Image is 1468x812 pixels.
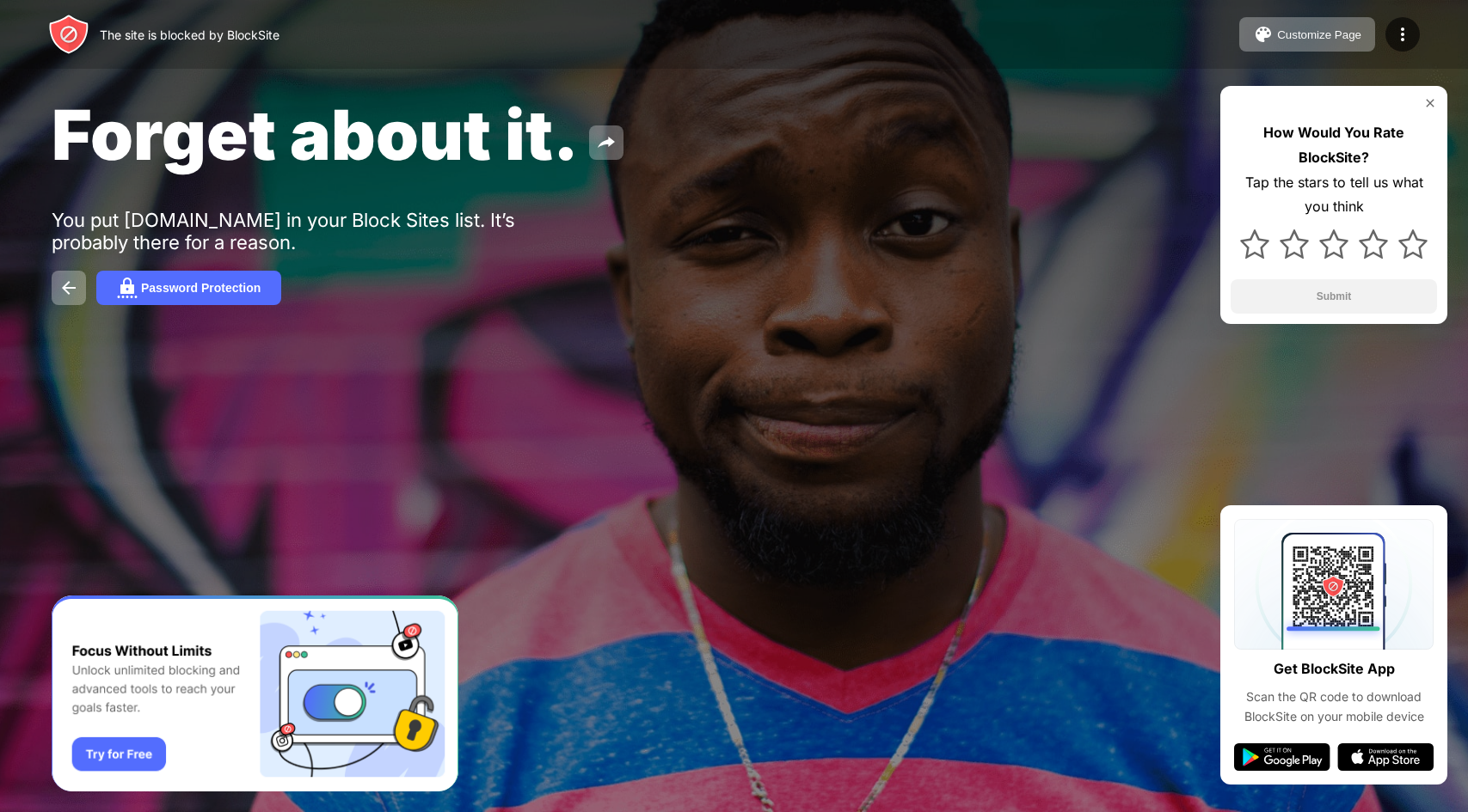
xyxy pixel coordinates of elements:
div: Tap the stars to tell us what you think [1231,170,1437,220]
img: pallet.svg [1253,24,1274,45]
img: star.svg [1359,229,1388,259]
button: Password Protection [96,271,281,305]
img: qrcode.svg [1234,519,1434,650]
div: The site is blocked by BlockSite [100,27,279,42]
button: Submit [1231,279,1437,314]
div: How Would You Rate BlockSite? [1231,120,1437,170]
button: Customize Page [1239,17,1375,52]
img: share.svg [596,132,617,153]
div: Customize Page [1277,28,1361,41]
div: Scan the QR code to download BlockSite on your mobile device [1234,687,1434,726]
img: back.svg [58,278,79,298]
img: password.svg [117,278,138,298]
div: Get BlockSite App [1274,656,1395,681]
img: star.svg [1319,229,1348,259]
img: rate-us-close.svg [1423,96,1437,110]
span: Forget about it. [52,93,579,176]
img: header-logo.svg [48,14,89,55]
div: You put [DOMAIN_NAME] in your Block Sites list. It’s probably there for a reason. [52,209,583,253]
img: star.svg [1398,229,1428,259]
img: google-play.svg [1234,743,1330,771]
img: star.svg [1280,229,1309,259]
img: app-store.svg [1337,743,1434,771]
iframe: Banner [52,595,458,792]
div: Password Protection [141,281,261,295]
img: star.svg [1240,229,1269,259]
img: menu-icon.svg [1392,24,1413,45]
